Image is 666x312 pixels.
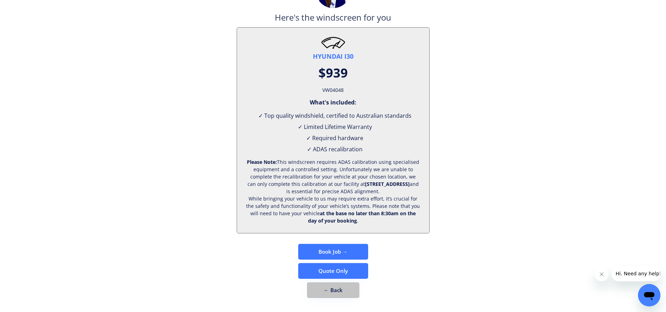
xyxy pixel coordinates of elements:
div: What's included: [310,99,356,106]
div: ✓ Top quality windshield, certified to Australian standards ✓ Limited Lifetime Warranty ✓ Require... [246,110,421,155]
div: $939 [318,64,348,82]
span: Hi. Need any help? [4,5,50,10]
strong: Please Note: [247,159,277,165]
iframe: Button to launch messaging window [638,284,660,306]
div: HYUNDAI I30 [313,52,353,61]
strong: at the base no later than 8:30am on the day of your booking [308,210,417,224]
button: ← Back [307,282,359,298]
iframe: Message from company [611,266,660,281]
img: windscreen2.png [321,36,345,49]
div: This windscreen requires ADAS calibration using specialised equipment and a controlled setting. U... [246,158,421,224]
button: Quote Only [298,263,368,279]
strong: [STREET_ADDRESS] [365,181,410,187]
button: Book Job → [298,244,368,260]
div: VW04048 [322,85,344,95]
div: Here's the windscreen for you [275,12,391,27]
iframe: Close message [595,267,609,281]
